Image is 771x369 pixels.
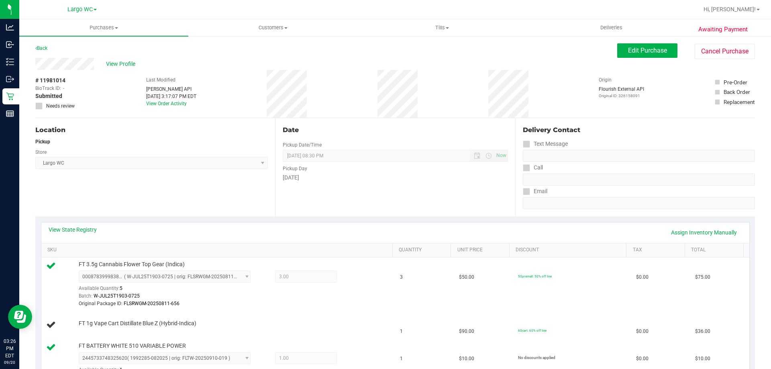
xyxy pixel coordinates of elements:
[695,273,710,281] span: $75.00
[523,186,547,197] label: Email
[35,85,61,92] span: BioTrack ID:
[94,293,140,299] span: W-JUL25T1903-0725
[8,305,32,329] iframe: Resource center
[523,150,755,162] input: Format: (999) 999-9999
[6,58,14,66] inline-svg: Inventory
[283,173,508,182] div: [DATE]
[589,24,633,31] span: Deliveries
[518,355,555,360] span: No discounts applied
[283,125,508,135] div: Date
[459,355,474,363] span: $10.00
[79,320,196,327] span: FT 1g Vape Cart Distillate Blue Z (Hybrid-Indica)
[599,86,644,99] div: Flourish External API
[79,283,259,298] div: Available Quantity:
[35,139,50,145] strong: Pickup
[617,43,677,58] button: Edit Purchase
[636,273,649,281] span: $0.00
[4,338,16,359] p: 03:26 PM EDT
[120,285,122,291] span: 5
[63,85,64,92] span: -
[636,328,649,335] span: $0.00
[399,247,448,253] a: Quantity
[666,226,742,239] a: Assign Inventory Manually
[695,355,710,363] span: $10.00
[400,328,403,335] span: 1
[35,92,62,100] span: Submitted
[6,41,14,49] inline-svg: Inbound
[459,328,474,335] span: $90.00
[124,301,179,306] span: FLSRWGM-20250811-656
[79,261,185,268] span: FT 3.5g Cannabis Flower Top Gear (Indica)
[6,92,14,100] inline-svg: Retail
[6,110,14,118] inline-svg: Reports
[698,25,748,34] span: Awaiting Payment
[283,165,307,172] label: Pickup Day
[19,24,188,31] span: Purchases
[523,125,755,135] div: Delivery Contact
[523,138,568,150] label: Text Message
[695,328,710,335] span: $36.00
[146,86,196,93] div: [PERSON_NAME] API
[146,93,196,100] div: [DATE] 3:17:07 PM EDT
[459,273,474,281] span: $50.00
[188,19,357,36] a: Customers
[35,45,47,51] a: Back
[628,47,667,54] span: Edit Purchase
[4,359,16,365] p: 09/20
[518,274,552,278] span: 50premall: 50% off line
[636,355,649,363] span: $0.00
[47,247,389,253] a: SKU
[46,102,75,110] span: Needs review
[704,6,756,12] span: Hi, [PERSON_NAME]!
[691,247,740,253] a: Total
[146,76,175,84] label: Last Modified
[79,301,122,306] span: Original Package ID:
[79,293,92,299] span: Batch:
[146,101,187,106] a: View Order Activity
[6,23,14,31] inline-svg: Analytics
[400,273,403,281] span: 3
[599,93,644,99] p: Original ID: 326158091
[527,19,696,36] a: Deliveries
[67,6,93,13] span: Largo WC
[357,19,526,36] a: Tills
[189,24,357,31] span: Customers
[695,44,755,59] button: Cancel Purchase
[400,355,403,363] span: 1
[724,88,750,96] div: Back Order
[35,125,268,135] div: Location
[49,226,97,234] a: View State Registry
[516,247,623,253] a: Discount
[633,247,682,253] a: Tax
[6,75,14,83] inline-svg: Outbound
[457,247,506,253] a: Unit Price
[518,328,547,332] span: 60cart: 60% off line
[19,19,188,36] a: Purchases
[358,24,526,31] span: Tills
[599,76,612,84] label: Origin
[724,98,755,106] div: Replacement
[35,76,65,85] span: # 11981014
[283,141,322,149] label: Pickup Date/Time
[35,149,47,156] label: Store
[523,162,543,173] label: Call
[106,60,138,68] span: View Profile
[724,78,747,86] div: Pre-Order
[523,173,755,186] input: Format: (999) 999-9999
[79,342,186,350] span: FT BATTERY WHITE 510 VARIABLE POWER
